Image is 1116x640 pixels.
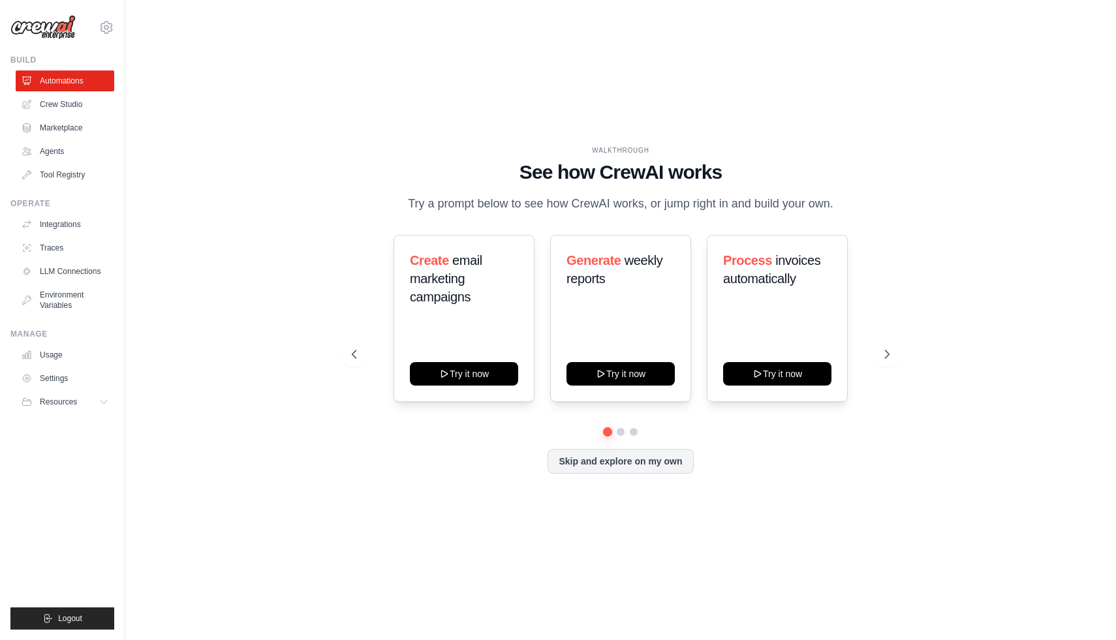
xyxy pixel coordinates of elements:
[352,145,890,155] div: WALKTHROUGH
[410,253,449,267] span: Create
[566,253,662,286] span: weekly reports
[410,362,518,386] button: Try it now
[16,344,114,365] a: Usage
[723,253,772,267] span: Process
[566,362,675,386] button: Try it now
[16,284,114,316] a: Environment Variables
[10,198,114,209] div: Operate
[16,214,114,235] a: Integrations
[16,164,114,185] a: Tool Registry
[16,141,114,162] a: Agents
[352,160,890,184] h1: See how CrewAI works
[10,329,114,339] div: Manage
[58,613,82,624] span: Logout
[16,117,114,138] a: Marketplace
[16,261,114,282] a: LLM Connections
[16,237,114,258] a: Traces
[10,607,114,630] button: Logout
[16,70,114,91] a: Automations
[723,253,820,286] span: invoices automatically
[10,15,76,40] img: Logo
[723,362,831,386] button: Try it now
[10,55,114,65] div: Build
[548,449,693,474] button: Skip and explore on my own
[401,194,840,213] p: Try a prompt below to see how CrewAI works, or jump right in and build your own.
[410,253,482,304] span: email marketing campaigns
[16,94,114,115] a: Crew Studio
[16,368,114,389] a: Settings
[566,253,621,267] span: Generate
[40,397,77,407] span: Resources
[16,391,114,412] button: Resources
